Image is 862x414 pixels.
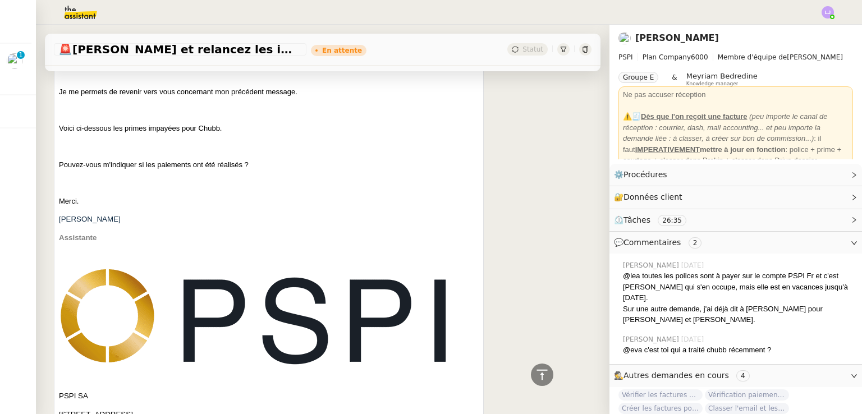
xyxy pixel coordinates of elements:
em: (peu importe le canal de réception : courrier, dash, mail accounting... et peu importe la demande... [623,112,828,142]
span: 🚨 [58,43,72,56]
div: 🕵️Autres demandes en cours 4 [609,365,862,387]
span: 🔐 [614,191,687,204]
u: Dès que l'on reçoit une facture [641,112,747,121]
span: Plan Company [643,53,691,61]
p: Je me permets de revenir vers vous concernant mon précédent message. [59,86,479,98]
app-user-label: Knowledge manager [686,72,758,86]
span: PSPI SA [59,392,88,400]
span: Tâches [623,215,650,224]
span: [PERSON_NAME] [623,260,681,270]
div: 💬Commentaires 2 [609,232,862,254]
p: Pouvez-vous m'indiquer si les paiements ont été réalisés ? [59,159,479,171]
u: IMPERATIVEMENT [635,145,700,154]
nz-tag: Groupe E [618,72,658,83]
div: 🔐Données client [609,186,862,208]
span: Procédures [623,170,667,179]
span: Données client [623,192,682,201]
span: [PERSON_NAME] [59,215,121,223]
img: svg [822,6,834,19]
nz-tag: 2 [689,237,702,249]
nz-tag: 4 [736,370,750,381]
span: 🕵️ [614,371,754,380]
a: [PERSON_NAME] [635,33,719,43]
span: ⏲️ [614,215,696,224]
div: @eva c'est toi qui a traité chubb récemment ? [623,344,853,356]
div: En attente [322,47,362,54]
span: 💬 [614,238,706,247]
span: Commentaires [623,238,681,247]
div: ⚙️Procédures [609,164,862,186]
div: @lea toutes les polices sont à payer sur le compte PSPI Fr et c'est [PERSON_NAME] qui s'en occupe... [623,270,853,303]
div: ⚠️🧾 : il faut : police + prime + courtage + classer dans Brokin + classer dans Drive dossier Fact... [623,111,849,177]
div: Sur une autre demande, j'ai déjà dit à [PERSON_NAME] pour [PERSON_NAME] et [PERSON_NAME]. [623,303,853,325]
img: users%2FNmPW3RcGagVdwlUj0SIRjiM8zA23%2Favatar%2Fb3e8f68e-88d8-429d-a2bd-00fb6f2d12db [618,32,631,44]
span: [DATE] [681,334,707,344]
span: Meyriam Bedredine [686,72,758,80]
span: Knowledge manager [686,81,739,87]
span: Vérification paiements WYCC et MS [PERSON_NAME] [705,389,789,401]
span: Membre d'équipe de [718,53,787,61]
span: Classer l'email et les fichiers [705,403,789,414]
nz-tag: 26:35 [658,215,686,226]
span: [PERSON_NAME] [618,52,853,63]
span: [DATE] [681,260,707,270]
span: ⚙️ [614,168,672,181]
span: Statut [522,45,543,53]
span: PSPI [618,53,633,61]
p: Voici ci-dessous les primes impayées pour Chubb. [59,123,479,134]
strong: mettre à jour en fonction [635,145,786,154]
p: Merci. [59,196,479,207]
span: Vérifier les factures non réglées [618,389,703,401]
span: [PERSON_NAME] [623,334,681,344]
div: ⏲️Tâches 26:35 [609,209,862,231]
div: Ne pas accuser réception [623,89,849,100]
img: users%2F0zQGGmvZECeMseaPawnreYAQQyS2%2Favatar%2Feddadf8a-b06f-4db9-91c4-adeed775bb0f [7,53,22,69]
span: Créer les factures pour Coromandel [618,403,703,414]
img: Une image contenant capture d’écran, cercle, Graphique, PoliceDescription générée automatiquement [59,269,452,365]
nz-badge-sup: 1 [17,51,25,59]
span: [PERSON_NAME] et relancez les impayés chez [PERSON_NAME] [58,44,302,55]
p: 1 [19,51,23,61]
span: Assistante [59,233,97,242]
span: Autres demandes en cours [623,371,729,380]
span: 6000 [691,53,708,61]
span: & [672,72,677,86]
